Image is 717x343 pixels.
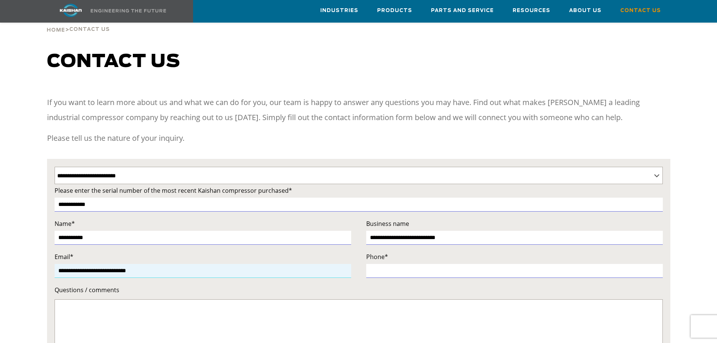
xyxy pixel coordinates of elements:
label: Email* [55,252,351,262]
a: Industries [320,0,358,21]
span: Resources [513,6,550,15]
label: Phone* [366,252,663,262]
a: Resources [513,0,550,21]
label: Please enter the serial number of the most recent Kaishan compressor purchased* [55,185,663,196]
label: Business name [366,218,663,229]
span: About Us [569,6,601,15]
p: If you want to learn more about us and what we can do for you, our team is happy to answer any qu... [47,95,670,125]
a: About Us [569,0,601,21]
span: Contact us [47,53,180,71]
span: Contact Us [69,27,110,32]
label: Name* [55,218,351,229]
a: Home [47,26,65,33]
p: Please tell us the nature of your inquiry. [47,131,670,146]
img: Engineering the future [91,9,166,12]
span: Contact Us [620,6,661,15]
span: Parts and Service [431,6,494,15]
span: Products [377,6,412,15]
img: kaishan logo [43,4,99,17]
a: Contact Us [620,0,661,21]
a: Parts and Service [431,0,494,21]
span: Industries [320,6,358,15]
span: Home [47,28,65,33]
a: Products [377,0,412,21]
